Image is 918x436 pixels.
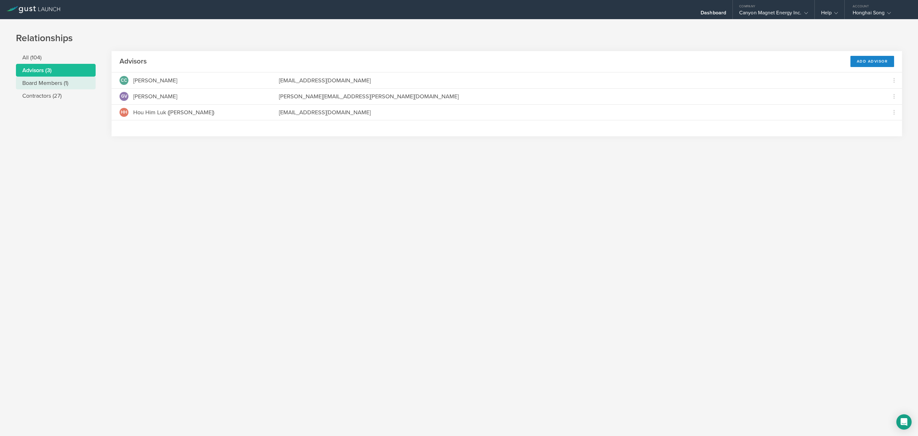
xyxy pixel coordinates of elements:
span: HH [121,110,127,115]
h1: Relationships [16,32,902,45]
div: Dashboard [701,10,726,19]
h2: Advisors [120,57,147,66]
div: Help [821,10,838,19]
li: Board Members (1) [16,77,96,89]
li: Contractors (27) [16,89,96,102]
div: [PERSON_NAME] [133,92,177,101]
div: [PERSON_NAME] [133,76,177,85]
span: CC [121,78,127,83]
div: [EMAIL_ADDRESS][DOMAIN_NAME] [279,108,878,117]
div: Open Intercom Messenger [896,414,912,430]
div: Hou Him Luk ([PERSON_NAME]) [133,108,214,117]
li: All (104) [16,51,96,64]
div: Honghai Song [853,10,907,19]
li: Advisors (3) [16,64,96,77]
div: [PERSON_NAME][EMAIL_ADDRESS][PERSON_NAME][DOMAIN_NAME] [279,92,878,101]
div: Add Advisor [850,56,894,67]
div: [EMAIL_ADDRESS][DOMAIN_NAME] [279,76,878,85]
div: Canyon Magnet Energy Inc. [739,10,808,19]
span: GV [121,94,127,99]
